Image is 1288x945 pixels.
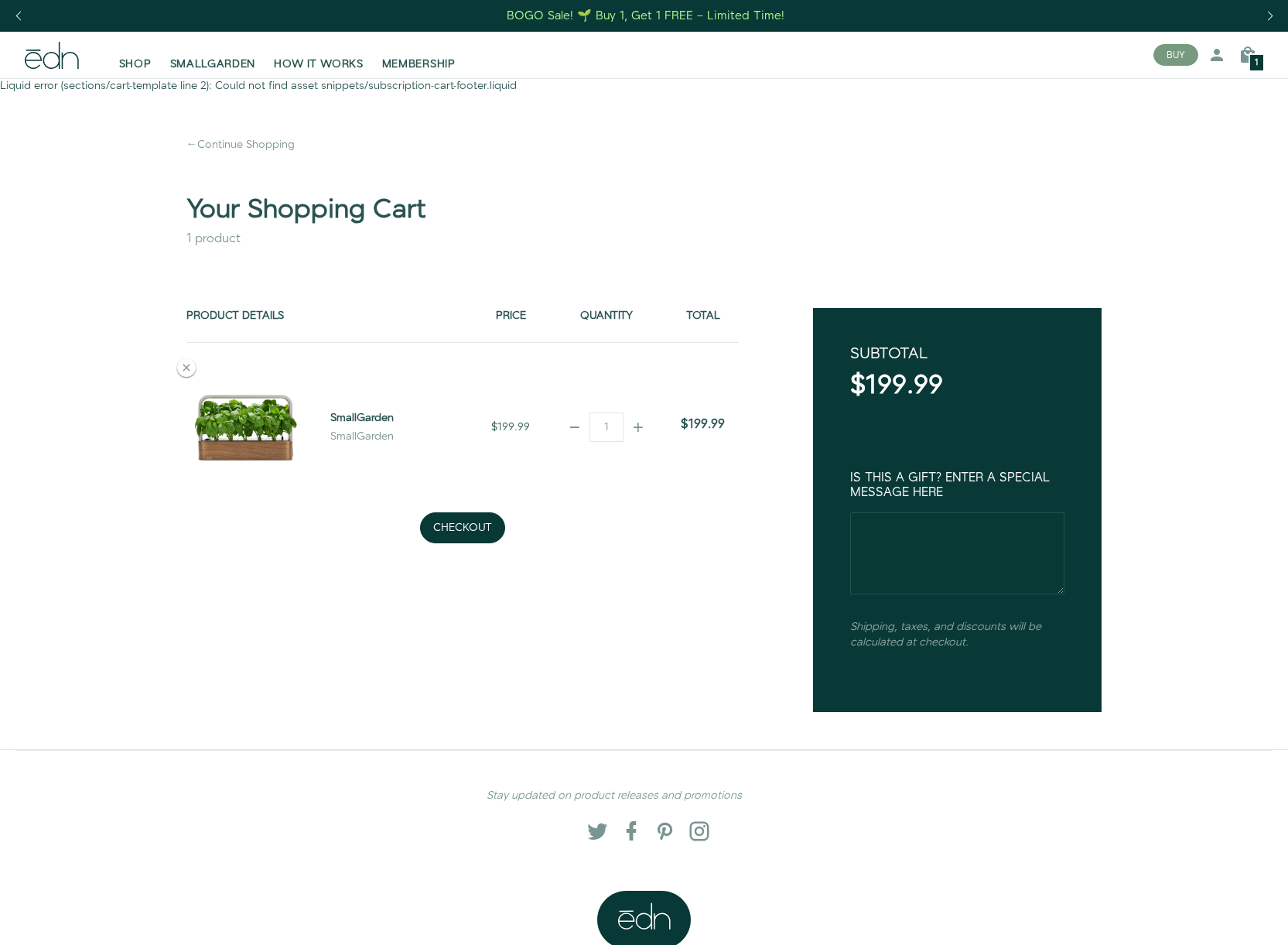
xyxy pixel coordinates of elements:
[838,370,1077,402] div: $199.99
[318,426,463,444] div: SmallGarden
[119,56,152,72] span: SHOP
[463,308,559,324] div: Price
[373,38,465,72] a: MEMBERSHIP
[1153,44,1198,66] button: BUY
[382,56,456,72] span: MEMBERSHIP
[1167,899,1273,937] iframe: Opens a widget where you can find more information
[195,231,241,246] span: product
[186,136,197,152] span: ←
[265,38,372,72] a: HOW IT WORKS
[186,196,1102,224] h1: Your Shopping Cart
[174,308,463,324] div: Product Details
[850,471,1064,500] label: Is this a gift? Enter a special message here
[655,308,751,324] div: Total
[170,56,256,72] span: SMALLGARDEN
[161,38,265,72] a: SMALLGARDEN
[110,38,161,72] a: SHOP
[1255,59,1259,67] span: 1
[850,619,1064,650] div: Shipping, taxes, and discounts will be calculated at checkout.
[330,410,394,426] a: SmallGarden
[850,345,1064,364] div: Subtotal
[186,368,306,488] img: SmallGarden - SmallGarden
[559,308,654,324] div: Quantity
[274,56,363,72] span: HOW IT WORKS
[186,231,192,246] span: 1
[668,417,737,432] div: $199.99
[479,419,542,435] div: $199.99
[186,136,295,152] a: ←Continue Shopping
[507,8,784,24] div: BOGO Sale! 🌱 Buy 1, Get 1 FREE – Limited Time!
[487,788,742,803] em: Stay updated on product releases and promotions
[420,512,505,543] input: Checkout
[505,4,786,28] a: BOGO Sale! 🌱 Buy 1, Get 1 FREE – Limited Time!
